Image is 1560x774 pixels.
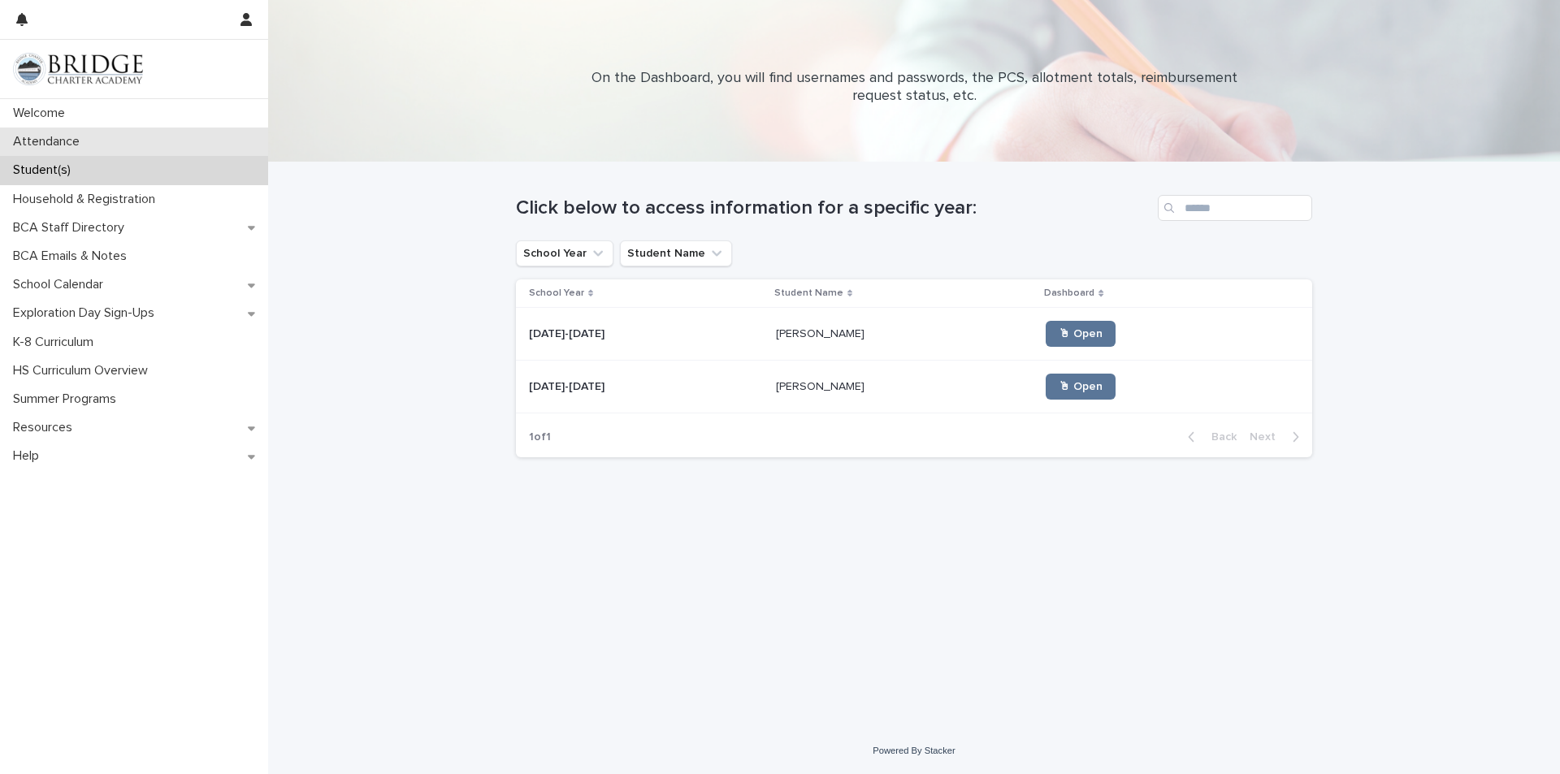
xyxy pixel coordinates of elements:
p: Exploration Day Sign-Ups [6,305,167,321]
p: School Calendar [6,277,116,292]
span: 🖱 Open [1059,381,1103,392]
p: Summer Programs [6,391,129,407]
button: School Year [516,240,613,266]
a: 🖱 Open [1046,374,1116,400]
h1: Click below to access information for a specific year: [516,197,1151,220]
p: Student(s) [6,162,84,178]
img: V1C1m3IdTEidaUdm9Hs0 [13,53,143,85]
p: On the Dashboard, you will find usernames and passwords, the PCS, allotment totals, reimbursement... [589,70,1239,105]
p: Welcome [6,106,78,121]
span: Next [1250,431,1285,443]
tr: [DATE]-[DATE][DATE]-[DATE] [PERSON_NAME][PERSON_NAME] 🖱 Open [516,308,1312,361]
p: [DATE]-[DATE] [529,324,608,341]
button: Next [1243,430,1312,444]
button: Back [1175,430,1243,444]
p: [PERSON_NAME] [776,377,868,394]
span: 🖱 Open [1059,328,1103,339]
tr: [DATE]-[DATE][DATE]-[DATE] [PERSON_NAME][PERSON_NAME] 🖱 Open [516,361,1312,413]
p: Help [6,448,52,464]
p: Student Name [774,284,843,302]
p: K-8 Curriculum [6,335,106,350]
a: 🖱 Open [1046,321,1116,347]
p: Household & Registration [6,192,168,207]
span: Back [1202,431,1237,443]
p: School Year [529,284,584,302]
p: [DATE]-[DATE] [529,377,608,394]
input: Search [1158,195,1312,221]
p: Resources [6,420,85,435]
p: BCA Emails & Notes [6,249,140,264]
button: Student Name [620,240,732,266]
p: Dashboard [1044,284,1094,302]
p: [PERSON_NAME] [776,324,868,341]
a: Powered By Stacker [873,746,955,755]
p: Attendance [6,134,93,149]
p: HS Curriculum Overview [6,363,161,378]
p: 1 of 1 [516,417,564,457]
p: BCA Staff Directory [6,220,137,236]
